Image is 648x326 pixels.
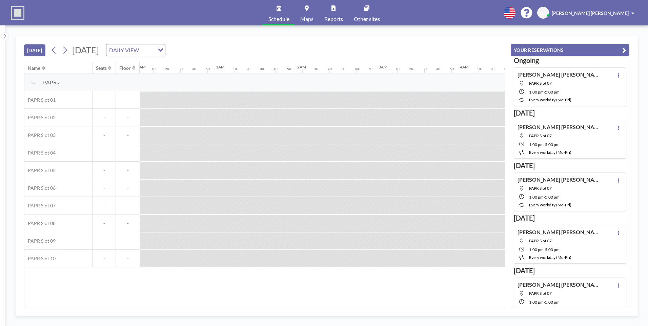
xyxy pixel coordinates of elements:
[529,247,544,252] span: 1:00 PM
[246,67,250,71] div: 20
[436,67,440,71] div: 40
[287,67,291,71] div: 50
[552,10,629,16] span: [PERSON_NAME] [PERSON_NAME]
[518,124,602,130] h4: [PERSON_NAME] [PERSON_NAME]
[529,300,544,305] span: 1:00 PM
[514,214,626,222] h3: [DATE]
[93,203,116,209] span: -
[529,133,552,138] span: PAPR Slot 07
[529,142,544,147] span: 1:00 PM
[460,64,469,69] div: 4AM
[93,150,116,156] span: -
[529,81,552,86] span: PAPR Slot 07
[116,220,140,226] span: -
[216,64,225,69] div: 1AM
[545,195,560,200] span: 5:00 PM
[529,202,571,207] span: every workday (Mo-Fri)
[423,67,427,71] div: 30
[24,132,56,138] span: PAPR Slot 03
[72,45,99,55] span: [DATE]
[518,281,602,288] h4: [PERSON_NAME] [PERSON_NAME]
[165,67,169,71] div: 20
[192,67,196,71] div: 40
[106,44,165,56] div: Search for option
[514,266,626,275] h3: [DATE]
[544,89,545,95] span: -
[260,67,264,71] div: 30
[116,203,140,209] span: -
[24,150,56,156] span: PAPR Slot 04
[93,238,116,244] span: -
[354,16,380,22] span: Other sites
[541,10,546,16] span: SJ
[545,247,560,252] span: 5:00 PM
[93,185,116,191] span: -
[268,16,289,22] span: Schedule
[518,71,602,78] h4: [PERSON_NAME] [PERSON_NAME]
[529,291,552,296] span: PAPR Slot 07
[544,142,545,147] span: -
[119,65,131,71] div: Floor
[544,247,545,252] span: -
[514,109,626,117] h3: [DATE]
[396,67,400,71] div: 10
[43,79,59,86] span: PAPRs
[24,220,56,226] span: PAPR Slot 08
[116,97,140,103] span: -
[93,256,116,262] span: -
[24,185,56,191] span: PAPR Slot 06
[518,176,602,183] h4: [PERSON_NAME] [PERSON_NAME]
[514,161,626,170] h3: [DATE]
[116,238,140,244] span: -
[11,6,24,20] img: organization-logo
[93,97,116,103] span: -
[529,150,571,155] span: every workday (Mo-Fri)
[529,89,544,95] span: 1:00 PM
[24,238,56,244] span: PAPR Slot 09
[179,67,183,71] div: 30
[450,67,454,71] div: 50
[116,132,140,138] span: -
[151,67,156,71] div: 10
[324,16,343,22] span: Reports
[116,185,140,191] span: -
[141,46,154,55] input: Search for option
[477,67,481,71] div: 10
[93,220,116,226] span: -
[545,300,560,305] span: 5:00 PM
[93,132,116,138] span: -
[341,67,345,71] div: 30
[300,16,313,22] span: Maps
[545,142,560,147] span: 5:00 PM
[93,167,116,174] span: -
[504,67,508,71] div: 30
[355,67,359,71] div: 40
[529,186,552,191] span: PAPR Slot 07
[24,44,45,56] button: [DATE]
[96,65,107,71] div: Seats
[529,195,544,200] span: 1:00 PM
[379,64,387,69] div: 3AM
[529,238,552,243] span: PAPR Slot 07
[135,64,146,69] div: 12AM
[108,46,140,55] span: DAILY VIEW
[116,256,140,262] span: -
[314,67,318,71] div: 10
[328,67,332,71] div: 20
[490,67,494,71] div: 20
[297,64,306,69] div: 2AM
[518,229,602,236] h4: [PERSON_NAME] [PERSON_NAME]
[24,97,56,103] span: PAPR Slot 01
[529,97,571,102] span: every workday (Mo-Fri)
[24,203,56,209] span: PAPR Slot 07
[28,65,40,71] div: Name
[544,300,545,305] span: -
[24,167,56,174] span: PAPR Slot 05
[529,255,571,260] span: every workday (Mo-Fri)
[544,195,545,200] span: -
[116,115,140,121] span: -
[409,67,413,71] div: 20
[93,115,116,121] span: -
[274,67,278,71] div: 40
[24,115,56,121] span: PAPR Slot 02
